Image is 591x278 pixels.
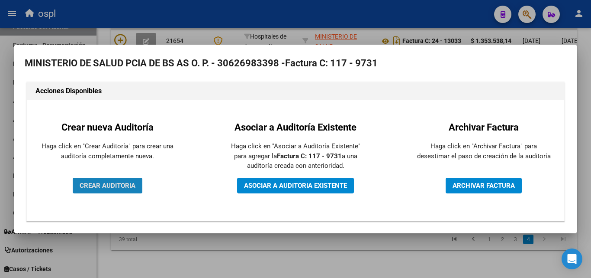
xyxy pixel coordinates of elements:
button: CREAR AUDITORIA [73,178,142,193]
h2: Archivar Factura [417,120,551,134]
p: Haga click en "Archivar Factura" para desestimar el paso de creación de la auditoría [417,141,551,161]
h2: MINISTERIO DE SALUD PCIA DE BS AS O. P. - 30626983398 - [25,55,566,72]
h2: Crear nueva Auditoría [40,120,174,134]
h2: Asociar a Auditoría Existente [228,120,363,134]
strong: Factura C: 117 - 9731 [277,152,342,160]
p: Haga click en "Crear Auditoría" para crear una auditoría completamente nueva. [40,141,174,161]
span: ASOCIAR A AUDITORIA EXISTENTE [244,182,347,190]
button: ASOCIAR A AUDITORIA EXISTENTE [237,178,354,193]
span: CREAR AUDITORIA [80,182,135,190]
div: Open Intercom Messenger [562,249,582,269]
button: ARCHIVAR FACTURA [446,178,522,193]
span: ARCHIVAR FACTURA [453,182,515,190]
p: Haga click en "Asociar a Auditoría Existente" para agregar la a una auditoría creada con anterior... [228,141,363,171]
h1: Acciones Disponibles [35,86,556,96]
strong: Factura C: 117 - 9731 [285,58,378,69]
